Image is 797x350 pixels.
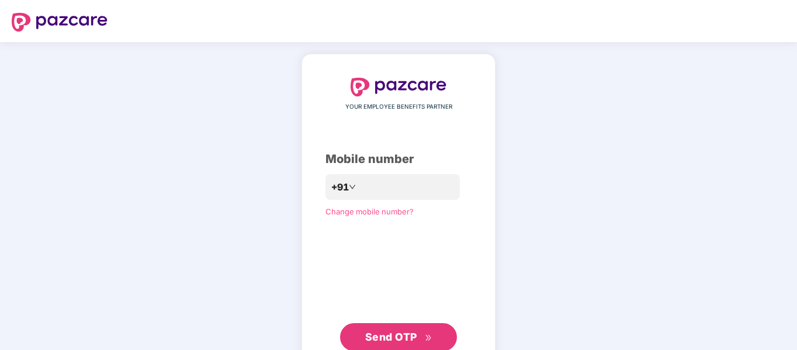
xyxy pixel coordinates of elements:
span: YOUR EMPLOYEE BENEFITS PARTNER [345,102,452,112]
span: double-right [425,334,432,342]
a: Change mobile number? [325,207,414,216]
span: down [349,183,356,190]
div: Mobile number [325,150,472,168]
img: logo [351,78,446,96]
span: +91 [331,180,349,195]
img: logo [12,13,108,32]
span: Send OTP [365,331,417,343]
